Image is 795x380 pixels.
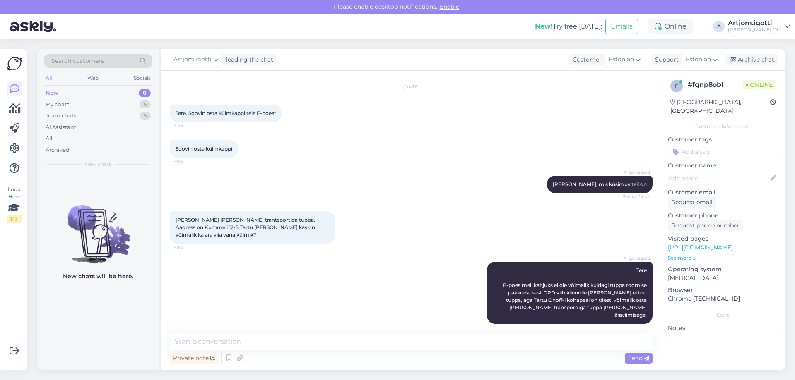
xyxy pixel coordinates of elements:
[619,255,650,261] span: Artjom.igotti
[668,161,778,170] p: Customer name
[7,186,22,223] div: Look Here
[7,215,22,223] div: 1 / 3
[728,20,781,26] div: Artjom.igotti
[670,98,770,115] div: [GEOGRAPHIC_DATA], [GEOGRAPHIC_DATA]
[668,311,778,319] div: Extra
[742,80,776,89] span: Online
[46,89,58,97] div: New
[668,188,778,197] p: Customer email
[51,57,104,65] span: Search customers
[668,254,778,262] p: See more ...
[668,135,778,144] p: Customer tags
[503,267,648,318] span: Tere E-poes meil kahjuks ei ole võimalik kuidagi tuppa toomise pakkuda, sest DPD viib kliendile [...
[668,324,778,332] p: Notes
[605,19,638,34] button: Emails
[668,220,743,231] div: Request phone number
[140,112,151,120] div: 5
[668,146,778,158] input: Add a tag
[172,122,203,129] span: 14:43
[725,54,778,65] div: Archive chat
[437,3,462,10] span: Enable
[44,73,53,84] div: All
[140,100,151,109] div: 5
[173,55,212,64] span: Artjom.igotti
[668,234,778,243] p: Visited pages
[170,83,653,91] div: [DATE]
[46,146,70,154] div: Archived
[648,19,693,34] div: Online
[132,73,152,84] div: Socials
[170,353,219,364] div: Private note
[46,100,69,109] div: My chats
[139,89,151,97] div: 0
[668,286,778,294] p: Browser
[652,55,679,64] div: Support
[668,211,778,220] p: Customer phone
[85,160,111,168] span: New chats
[713,21,725,32] div: A
[619,194,650,200] span: Seen ✓ 14:44
[7,56,22,72] img: Askly Logo
[37,190,159,265] img: No chats
[46,123,76,131] div: AI Assistant
[63,272,133,281] p: New chats will be here.
[535,22,553,30] b: New!
[668,265,778,274] p: Operating system
[553,181,647,187] span: [PERSON_NAME], mis küsimus teil on
[176,217,316,238] span: [PERSON_NAME] [PERSON_NAME] trantsportida tuppa. Aadress on Kummeli 12-5 Tartu [PERSON_NAME] kas ...
[686,55,711,64] span: Estonian
[668,174,769,183] input: Add name
[176,146,232,152] span: Soovin osta külmkappi
[668,274,778,282] p: [MEDICAL_DATA]
[668,197,716,208] div: Request email
[223,55,273,64] div: leading the chat
[569,55,602,64] div: Customer
[619,324,650,330] span: 14:48
[668,244,733,251] a: [URL][DOMAIN_NAME]
[668,123,778,130] div: Customer information
[46,134,53,143] div: All
[86,73,100,84] div: Web
[46,112,76,120] div: Team chats
[535,22,602,31] div: Try free [DATE]:
[176,110,276,116] span: Tere. Soovin osta külmkappi teie E-poest
[728,26,781,33] div: [PERSON_NAME] OÜ
[668,294,778,303] p: Chrome [TECHNICAL_ID]
[172,158,203,164] span: 14:43
[675,83,678,89] span: f
[728,20,790,33] a: Artjom.igotti[PERSON_NAME] OÜ
[688,80,742,90] div: # fqnp8obl
[172,244,203,250] span: 14:45
[628,354,649,362] span: Send
[619,169,650,175] span: Artjom.igotti
[609,55,634,64] span: Estonian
